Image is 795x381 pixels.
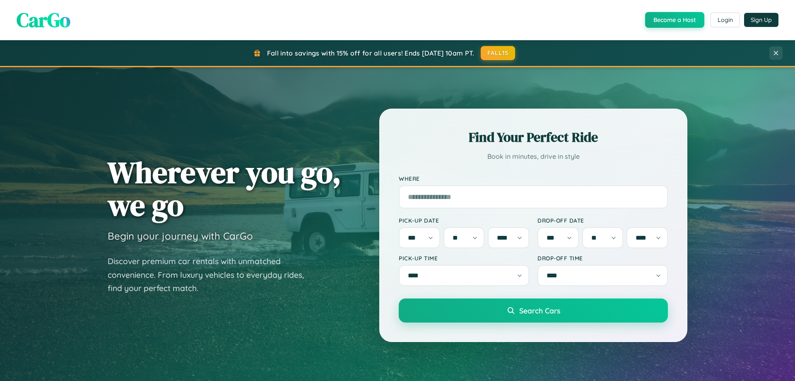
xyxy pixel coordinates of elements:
button: Become a Host [645,12,704,28]
label: Drop-off Date [537,217,668,224]
span: Search Cars [519,306,560,315]
p: Discover premium car rentals with unmatched convenience. From luxury vehicles to everyday rides, ... [108,255,315,295]
button: Search Cars [399,298,668,323]
label: Pick-up Time [399,255,529,262]
h1: Wherever you go, we go [108,156,341,221]
h2: Find Your Perfect Ride [399,128,668,146]
label: Pick-up Date [399,217,529,224]
button: FALL15 [481,46,516,60]
button: Login [711,12,740,27]
span: Fall into savings with 15% off for all users! Ends [DATE] 10am PT. [267,49,475,57]
button: Sign Up [744,13,778,27]
label: Drop-off Time [537,255,668,262]
p: Book in minutes, drive in style [399,150,668,163]
label: Where [399,175,668,182]
h3: Begin your journey with CarGo [108,230,253,242]
span: CarGo [17,6,70,34]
